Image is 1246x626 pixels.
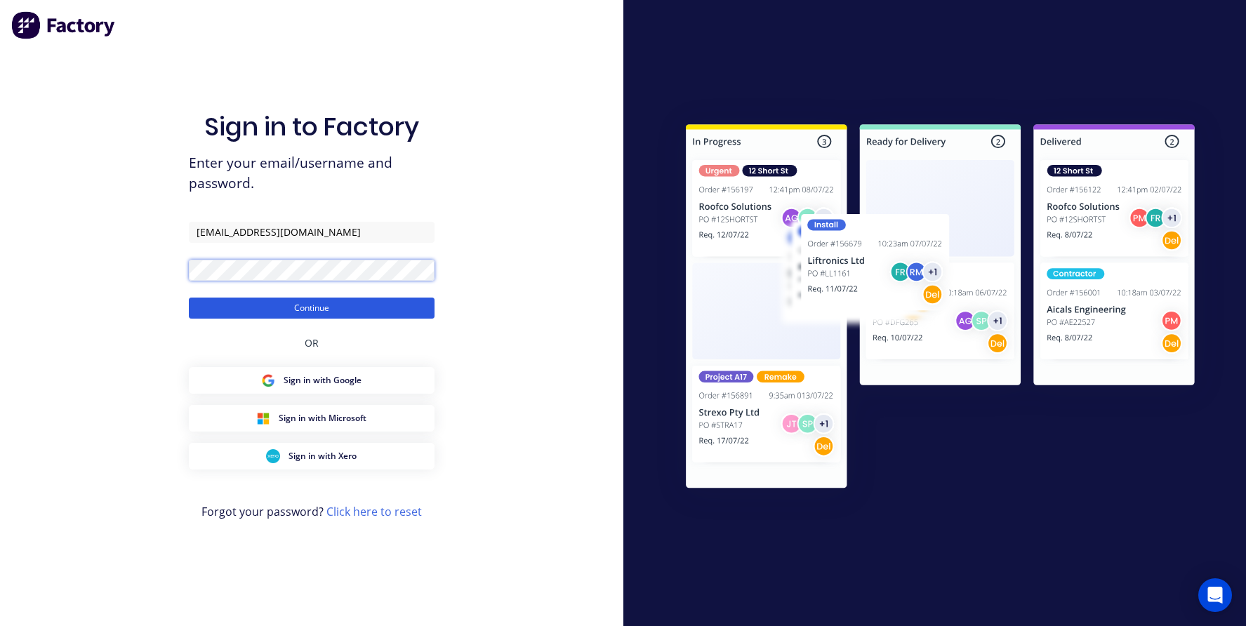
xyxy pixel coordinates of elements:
[256,411,270,425] img: Microsoft Sign in
[201,503,422,520] span: Forgot your password?
[189,222,435,243] input: Email/Username
[305,319,319,367] div: OR
[204,112,419,142] h1: Sign in to Factory
[189,405,435,432] button: Microsoft Sign inSign in with Microsoft
[326,504,422,519] a: Click here to reset
[284,374,362,387] span: Sign in with Google
[289,450,357,462] span: Sign in with Xero
[189,153,435,194] span: Enter your email/username and password.
[266,449,280,463] img: Xero Sign in
[189,367,435,394] button: Google Sign inSign in with Google
[189,443,435,469] button: Xero Sign inSign in with Xero
[261,373,275,387] img: Google Sign in
[11,11,117,39] img: Factory
[189,298,435,319] button: Continue
[279,412,366,425] span: Sign in with Microsoft
[655,96,1226,521] img: Sign in
[1198,578,1232,612] div: Open Intercom Messenger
